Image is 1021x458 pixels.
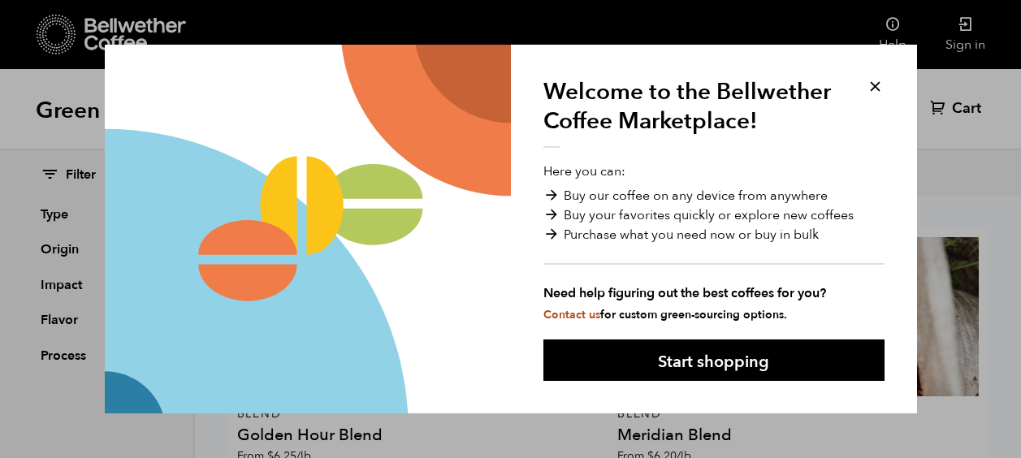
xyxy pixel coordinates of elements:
li: Buy your favorites quickly or explore new coffees [543,205,885,225]
li: Buy our coffee on any device from anywhere [543,186,885,205]
p: Here you can: [543,162,885,322]
small: for custom green-sourcing options. [543,307,787,322]
h1: Welcome to the Bellwether Coffee Marketplace! [543,77,844,149]
strong: Need help figuring out the best coffees for you? [543,283,885,303]
button: Start shopping [543,339,885,381]
a: Contact us [543,307,600,322]
li: Purchase what you need now or buy in bulk [543,225,885,244]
